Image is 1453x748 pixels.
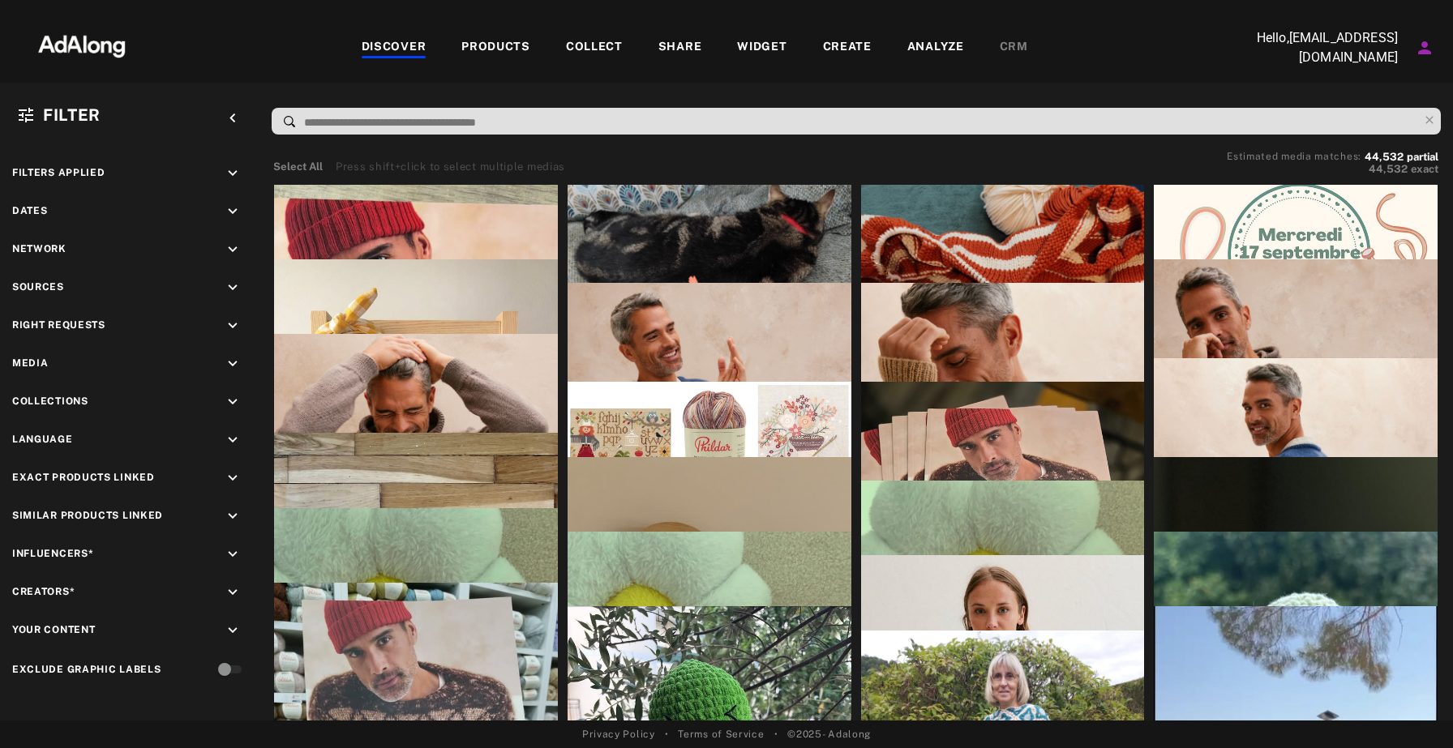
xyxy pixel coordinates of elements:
[1365,153,1438,161] button: 44,532partial
[1227,161,1438,177] button: 44,532exact
[224,469,242,487] i: keyboard_arrow_down
[12,662,161,677] div: Exclude Graphic Labels
[823,38,872,58] div: CREATE
[12,319,105,331] span: Right Requests
[224,241,242,259] i: keyboard_arrow_down
[224,317,242,335] i: keyboard_arrow_down
[665,727,669,742] span: •
[336,159,565,175] div: Press shift+click to select multiple medias
[224,355,242,373] i: keyboard_arrow_down
[12,586,75,597] span: Creators*
[678,727,764,742] a: Terms of Service
[1227,151,1361,162] span: Estimated media matches:
[787,727,871,742] span: © 2025 - Adalong
[12,624,95,635] span: Your Content
[11,20,153,69] img: 63233d7d88ed69de3c212112c67096b6.png
[461,38,530,58] div: PRODUCTS
[12,205,48,216] span: Dates
[1000,38,1028,58] div: CRM
[12,472,155,483] span: Exact Products Linked
[12,167,105,178] span: Filters applied
[12,510,163,521] span: Similar Products Linked
[224,109,242,127] i: keyboard_arrow_left
[12,357,49,369] span: Media
[12,243,66,254] span: Network
[224,279,242,297] i: keyboard_arrow_down
[566,38,623,58] div: COLLECT
[1372,670,1453,748] div: Widget de chat
[273,159,323,175] button: Select All
[658,38,702,58] div: SHARE
[224,393,242,411] i: keyboard_arrow_down
[224,203,242,220] i: keyboard_arrow_down
[224,583,242,601] i: keyboard_arrow_down
[12,395,88,407] span: Collections
[224,431,242,449] i: keyboard_arrow_down
[907,38,964,58] div: ANALYZE
[1365,151,1404,163] span: 44,532
[224,545,242,563] i: keyboard_arrow_down
[224,507,242,525] i: keyboard_arrow_down
[774,727,778,742] span: •
[224,622,242,639] i: keyboard_arrow_down
[737,38,787,58] div: WIDGET
[12,434,73,445] span: Language
[1369,163,1408,175] span: 44,532
[582,727,655,742] a: Privacy Policy
[12,548,93,559] span: Influencers*
[43,105,101,125] span: Filter
[1372,670,1453,748] iframe: Chat Widget
[1236,28,1398,67] p: Hello, [EMAIL_ADDRESS][DOMAIN_NAME]
[12,281,64,293] span: Sources
[224,165,242,182] i: keyboard_arrow_down
[1411,34,1438,62] button: Account settings
[362,38,426,58] div: DISCOVER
